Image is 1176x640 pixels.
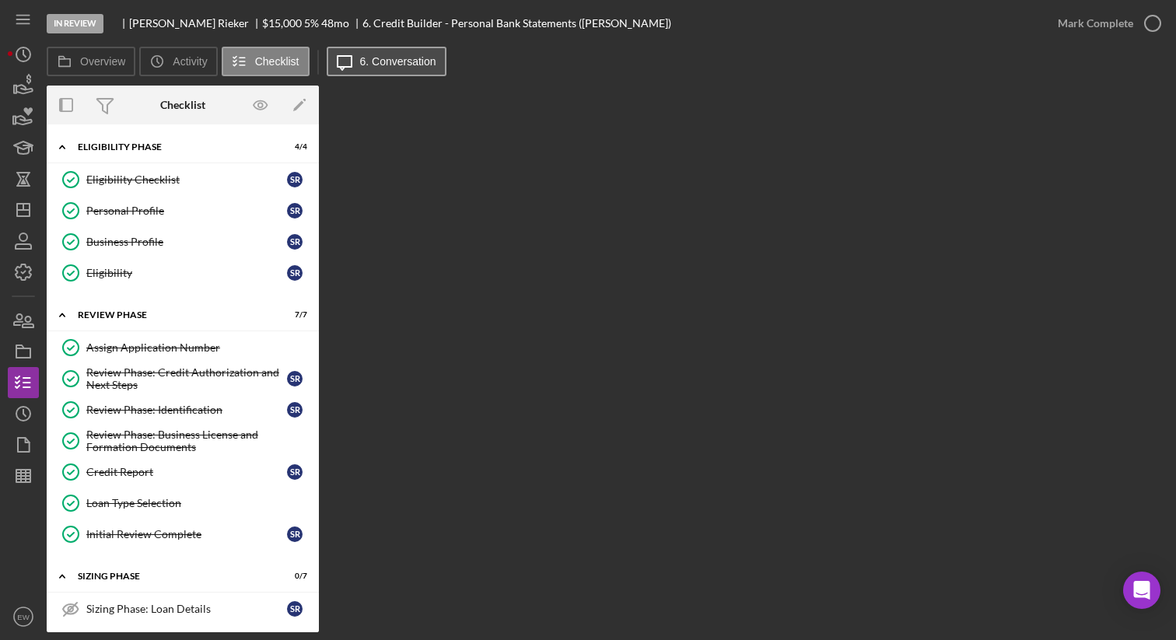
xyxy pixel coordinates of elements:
div: Initial Review Complete [86,528,287,540]
div: Credit Report [86,466,287,478]
div: S R [287,234,303,250]
button: Mark Complete [1042,8,1168,39]
button: Activity [139,47,217,76]
div: S R [287,402,303,418]
a: Business ProfileSR [54,226,311,257]
div: REVIEW PHASE [78,310,268,320]
div: Checklist [160,99,205,111]
a: Credit ReportSR [54,456,311,488]
label: Activity [173,55,207,68]
div: S R [287,172,303,187]
div: Review Phase: Business License and Formation Documents [86,428,310,453]
div: Business Profile [86,236,287,248]
div: Eligibility Phase [78,142,268,152]
label: Overview [80,55,125,68]
div: Review Phase: Identification [86,404,287,416]
div: S R [287,464,303,480]
div: Eligibility [86,267,287,279]
div: Assign Application Number [86,341,310,354]
label: 6. Conversation [360,55,436,68]
div: S R [287,371,303,386]
div: [PERSON_NAME] Rieker [129,17,262,30]
button: 6. Conversation [327,47,446,76]
div: 6. Credit Builder - Personal Bank Statements ([PERSON_NAME]) [362,17,671,30]
button: Checklist [222,47,310,76]
a: Loan Type Selection [54,488,311,519]
div: Mark Complete [1058,8,1133,39]
div: Eligibility Checklist [86,173,287,186]
div: S R [287,203,303,219]
div: Open Intercom Messenger [1123,572,1160,609]
div: 48 mo [321,17,349,30]
div: S R [287,601,303,617]
a: Eligibility ChecklistSR [54,164,311,195]
div: Sizing Phase: Loan Details [86,603,287,615]
button: EW [8,601,39,632]
a: Review Phase: IdentificationSR [54,394,311,425]
text: EW [17,613,30,621]
div: Review Phase: Credit Authorization and Next Steps [86,366,287,391]
button: Overview [47,47,135,76]
a: Sizing Phase: Loan DetailsSR [54,593,311,624]
div: Personal Profile [86,205,287,217]
div: 0 / 7 [279,572,307,581]
div: In Review [47,14,103,33]
div: Sizing Phase [78,572,268,581]
a: Initial Review CompleteSR [54,519,311,550]
div: S R [287,265,303,281]
div: 7 / 7 [279,310,307,320]
a: Review Phase: Business License and Formation Documents [54,425,311,456]
label: Checklist [255,55,299,68]
span: $15,000 [262,16,302,30]
a: Review Phase: Credit Authorization and Next StepsSR [54,363,311,394]
div: 4 / 4 [279,142,307,152]
a: EligibilitySR [54,257,311,289]
div: S R [287,526,303,542]
a: Personal ProfileSR [54,195,311,226]
div: 5 % [304,17,319,30]
div: Loan Type Selection [86,497,310,509]
a: Assign Application Number [54,332,311,363]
